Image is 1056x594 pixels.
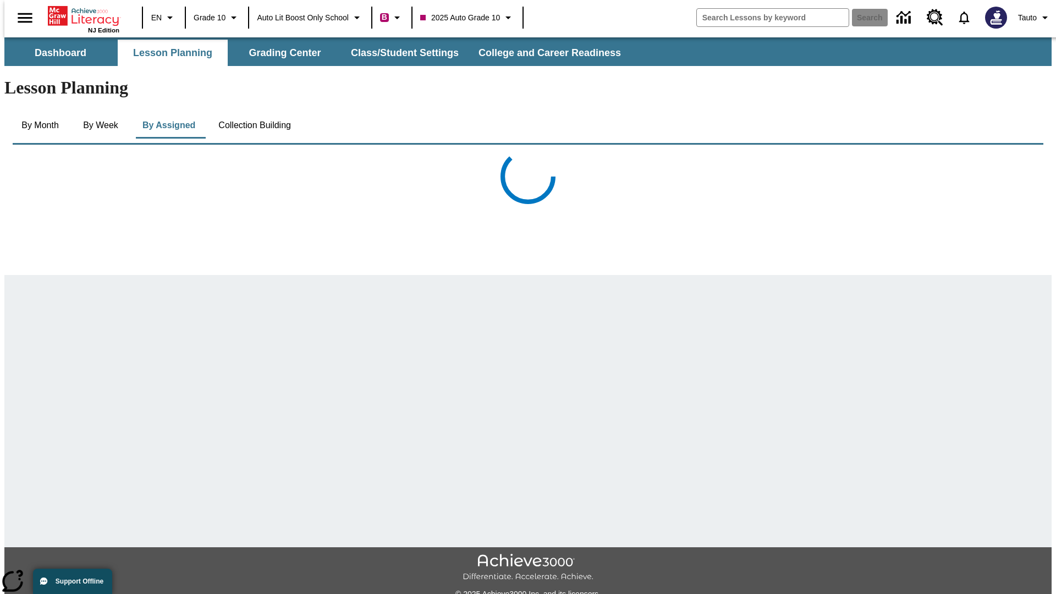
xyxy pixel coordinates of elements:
[13,112,68,139] button: By Month
[33,569,112,594] button: Support Offline
[88,27,119,34] span: NJ Edition
[56,577,103,585] span: Support Offline
[4,78,1052,98] h1: Lesson Planning
[134,112,204,139] button: By Assigned
[9,2,41,34] button: Open side menu
[1018,12,1037,24] span: Tauto
[48,5,119,27] a: Home
[416,8,519,28] button: Class: 2025 Auto Grade 10, Select your class
[950,3,978,32] a: Notifications
[48,4,119,34] div: Home
[257,12,349,24] span: Auto Lit Boost only School
[230,40,340,66] button: Grading Center
[463,554,593,582] img: Achieve3000 Differentiate Accelerate Achieve
[382,10,387,24] span: B
[252,8,368,28] button: School: Auto Lit Boost only School, Select your school
[978,3,1014,32] button: Select a new avatar
[151,12,162,24] span: EN
[697,9,849,26] input: search field
[920,3,950,32] a: Resource Center, Will open in new tab
[4,37,1052,66] div: SubNavbar
[470,40,630,66] button: College and Career Readiness
[210,112,300,139] button: Collection Building
[5,40,116,66] button: Dashboard
[342,40,468,66] button: Class/Student Settings
[4,40,631,66] div: SubNavbar
[189,8,245,28] button: Grade: Grade 10, Select a grade
[73,112,128,139] button: By Week
[1014,8,1056,28] button: Profile/Settings
[376,8,408,28] button: Boost Class color is violet red. Change class color
[890,3,920,33] a: Data Center
[146,8,182,28] button: Language: EN, Select a language
[420,12,500,24] span: 2025 Auto Grade 10
[985,7,1007,29] img: Avatar
[118,40,228,66] button: Lesson Planning
[194,12,226,24] span: Grade 10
